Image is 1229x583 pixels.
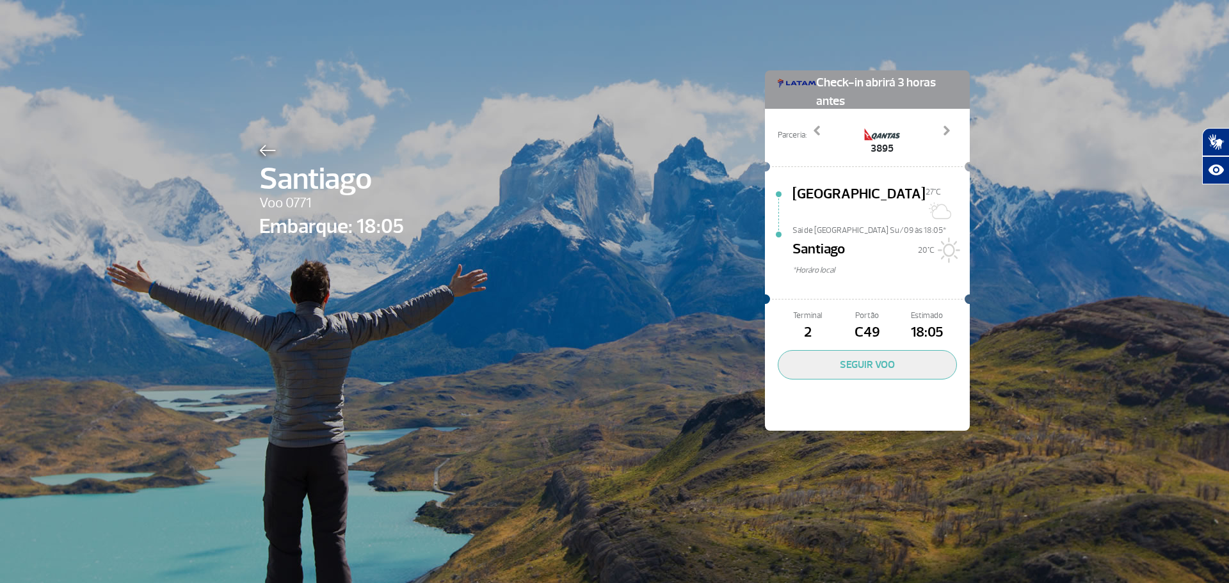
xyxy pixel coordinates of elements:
[1202,128,1229,156] button: Abrir tradutor de língua de sinais.
[1202,156,1229,184] button: Abrir recursos assistivos.
[792,225,970,234] span: Sai de [GEOGRAPHIC_DATA] Su/09 às 18:05*
[863,141,901,156] span: 3895
[816,70,957,111] span: Check-in abrirá 3 horas antes
[897,310,957,322] span: Estimado
[926,187,941,197] span: 27°C
[778,310,837,322] span: Terminal
[778,350,957,379] button: SEGUIR VOO
[259,156,404,202] span: Santiago
[792,264,970,276] span: *Horáro local
[837,310,897,322] span: Portão
[259,193,404,214] span: Voo 0771
[837,322,897,344] span: C49
[792,184,926,225] span: [GEOGRAPHIC_DATA]
[778,322,837,344] span: 2
[792,239,845,264] span: Santiago
[259,211,404,242] span: Embarque: 18:05
[778,129,807,141] span: Parceria:
[918,245,935,255] span: 20°C
[926,198,951,223] img: Sol com muitas nuvens
[935,237,960,263] img: Sol
[897,322,957,344] span: 18:05
[1202,128,1229,184] div: Plugin de acessibilidade da Hand Talk.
